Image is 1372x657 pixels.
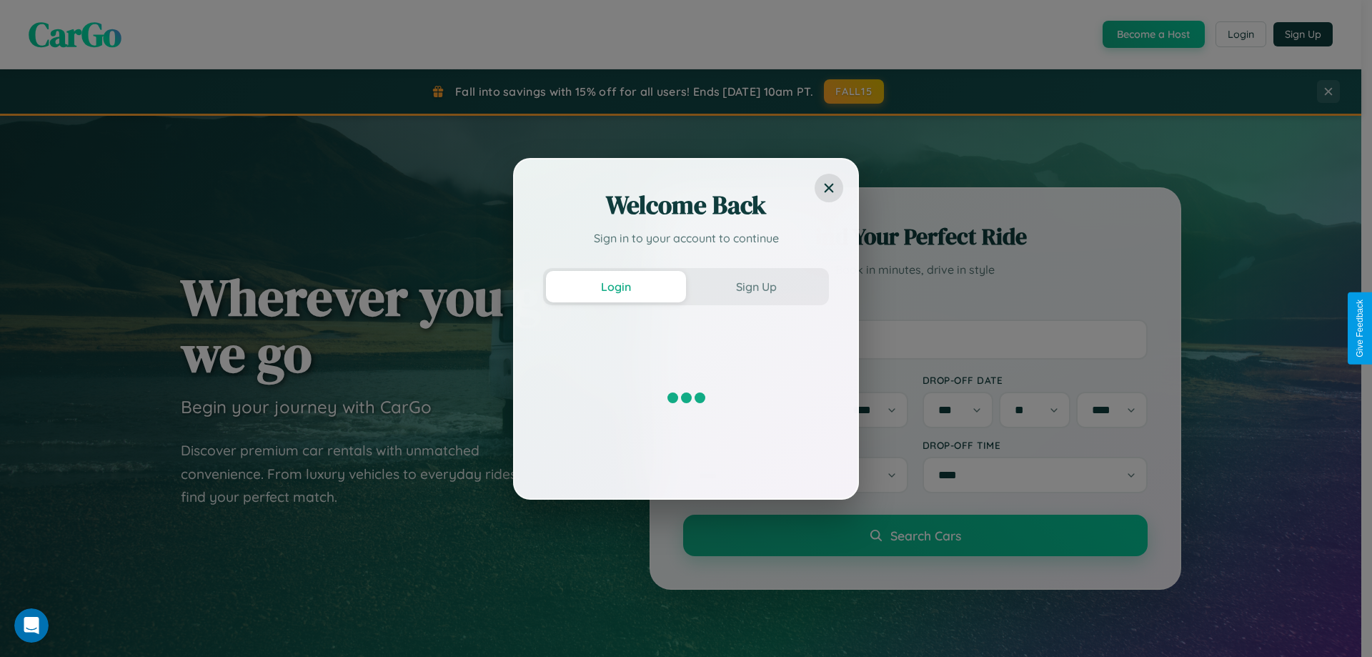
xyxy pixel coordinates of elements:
h2: Welcome Back [543,188,829,222]
iframe: Intercom live chat [14,608,49,643]
button: Sign Up [686,271,826,302]
div: Give Feedback [1355,300,1365,357]
p: Sign in to your account to continue [543,229,829,247]
button: Login [546,271,686,302]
